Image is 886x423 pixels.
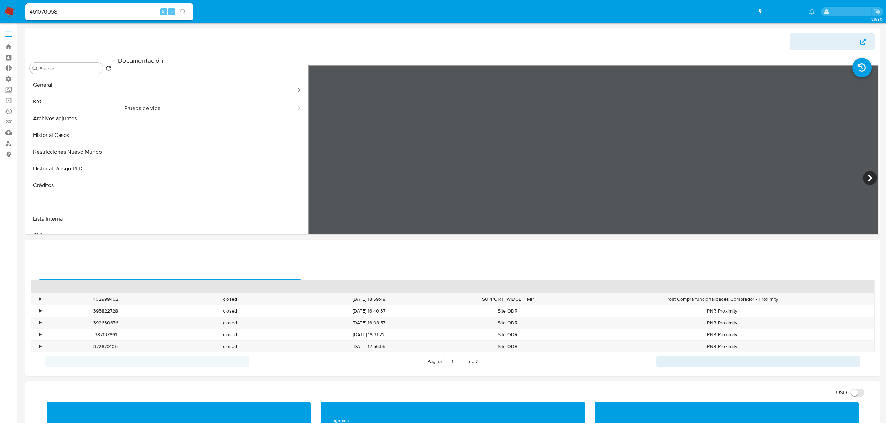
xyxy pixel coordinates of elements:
[445,305,570,317] div: Site ODR
[292,305,445,317] div: [DATE] 16:40:37
[32,66,38,71] button: Buscar
[27,144,114,160] button: Restricciones Nuevo Mundo
[43,293,168,305] div: 402999462
[873,8,881,15] a: Salir
[656,356,860,367] button: Siguiente
[799,33,858,50] span: Ver Mirada por Persona
[39,296,41,302] div: •
[168,341,292,352] div: closed
[39,66,100,72] input: Buscar
[570,329,874,340] div: PNR Proximity
[445,317,570,329] div: Site ODR
[161,8,167,15] span: Alt
[168,317,292,329] div: closed
[39,331,41,338] div: •
[48,284,163,291] div: Id
[43,317,168,329] div: 392630676
[25,7,193,16] input: Buscar usuario o caso...
[31,245,875,252] h1: Contactos
[721,268,733,276] span: Chat
[168,293,292,305] div: closed
[450,284,565,291] div: Origen
[39,320,41,326] div: •
[445,341,570,352] div: Site ODR
[27,177,114,194] button: Créditos
[292,329,445,340] div: [DATE] 18:31:22
[570,293,874,305] div: Post Compra funcionalidades Comprador - Proximity
[171,8,173,15] span: s
[790,33,875,50] button: Ver Mirada por Persona
[570,341,874,352] div: PNR Proximity
[476,358,479,365] span: 2
[27,110,114,127] button: Archivos adjuntos
[155,268,185,276] span: Historial CX
[27,210,114,227] button: Lista Interna
[570,305,874,317] div: PNR Proximity
[445,329,570,340] div: Site ODR
[43,329,168,340] div: 387137861
[445,293,570,305] div: SUPPORT_WIDGET_MP
[168,329,292,340] div: closed
[575,284,870,291] div: Proceso
[168,305,292,317] div: closed
[45,356,249,367] button: Anterior
[27,77,114,93] button: General
[39,343,41,350] div: •
[292,317,445,329] div: [DATE] 16:08:57
[43,305,168,317] div: 395822728
[173,284,287,291] div: Estado
[27,194,114,210] button: Documentación
[27,127,114,144] button: Historial Casos
[297,284,441,291] div: Fecha de creación
[292,341,445,352] div: [DATE] 12:56:55
[27,227,114,244] button: CVU
[427,356,479,367] span: Página de
[31,38,89,45] h1: Información de Usuario
[763,8,802,15] span: Accesos rápidos
[106,66,111,73] button: Volver al orden por defecto
[570,317,874,329] div: PNR Proximity
[809,9,815,15] a: Notificaciones
[27,93,114,110] button: KYC
[435,268,462,276] span: Soluciones
[832,8,871,15] p: ludmila.lanatti@mercadolibre.com
[176,7,190,17] button: search-icon
[27,160,114,177] button: Historial Riesgo PLD
[292,293,445,305] div: [DATE] 18:59:48
[39,308,41,314] div: •
[43,341,168,352] div: 372870105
